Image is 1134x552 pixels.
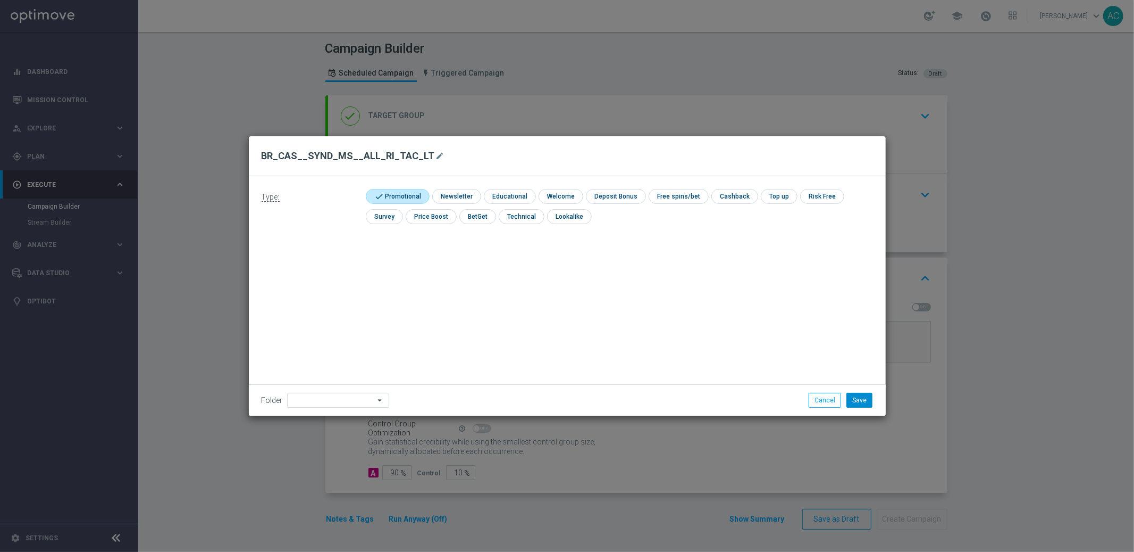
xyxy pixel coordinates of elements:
button: mode_edit [435,150,448,162]
label: Folder [262,396,283,405]
span: Type: [262,193,280,202]
i: arrow_drop_down [375,393,386,407]
button: Save [846,393,872,408]
button: Cancel [809,393,841,408]
i: mode_edit [436,152,444,160]
h2: BR_CAS__SYND_MS__ALL_RI_TAC_LT [262,150,435,162]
